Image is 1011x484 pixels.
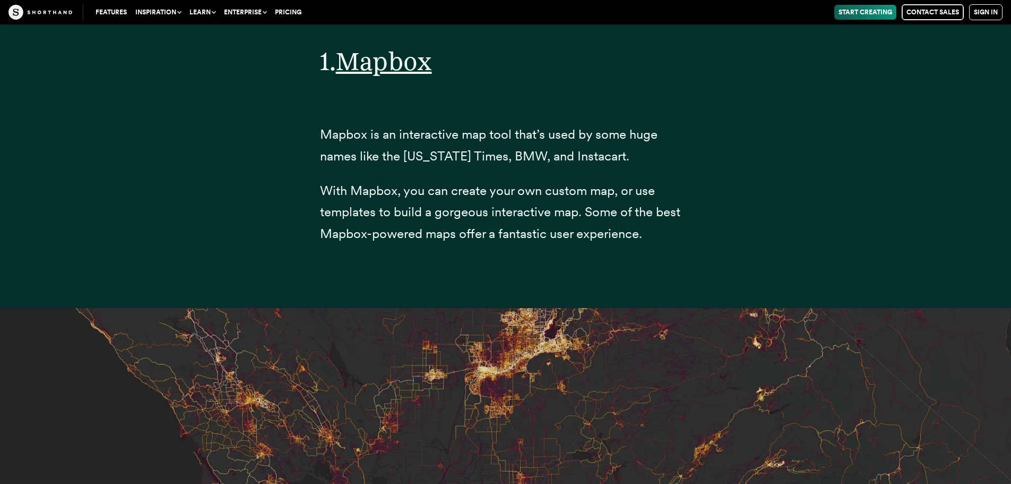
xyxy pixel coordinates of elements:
a: Sign in [969,4,1003,20]
button: Inspiration [131,5,185,20]
a: Mapbox [336,46,432,77]
a: Contact Sales [902,4,964,20]
span: Mapbox is an interactive map tool that’s used by some huge names like the [US_STATE] Times, BMW, ... [320,126,658,164]
img: The Craft [8,5,72,20]
span: 1. [320,46,336,77]
button: Learn [185,5,220,20]
span: With Mapbox, you can create your own custom map, or use templates to build a gorgeous interactive... [320,183,680,242]
a: Features [91,5,131,20]
a: Pricing [271,5,306,20]
button: Enterprise [220,5,271,20]
a: Start Creating [834,5,896,20]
